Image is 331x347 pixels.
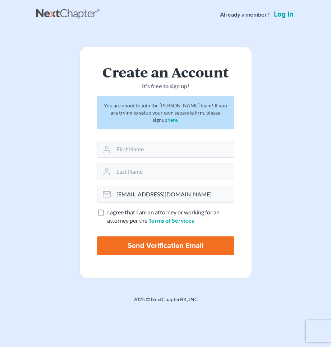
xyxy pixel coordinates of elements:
[107,209,220,224] span: I agree that I am an attorney or working for an attorney per the
[114,186,234,202] input: Email Address
[220,10,270,19] strong: Already a member?
[97,96,234,129] div: You are about to join the [PERSON_NAME] team! If you are trying to setup your own separate firm, ...
[114,164,234,180] input: Last Name
[167,117,178,123] a: here
[97,64,234,79] h2: Create an Account
[148,217,194,224] a: Terms of Services
[36,296,295,309] div: 2025 © NextChapterBK, INC
[272,11,295,18] a: Log in
[97,236,234,255] input: Send Verification Email
[97,82,234,90] p: It’s free to sign up!
[114,141,234,157] input: First Name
